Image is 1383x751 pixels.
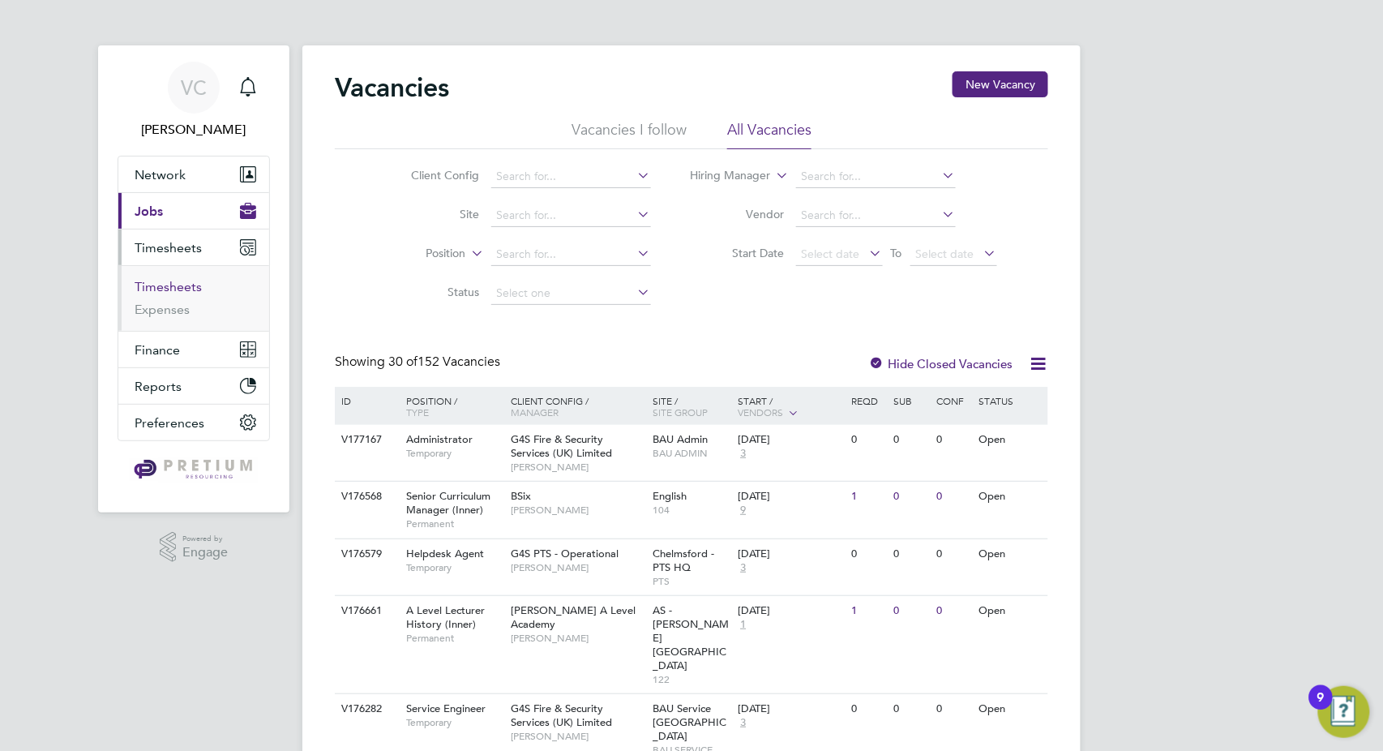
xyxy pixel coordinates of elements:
[975,539,1046,569] div: Open
[727,120,811,149] li: All Vacancies
[653,432,709,446] span: BAU Admin
[512,504,645,517] span: [PERSON_NAME]
[491,204,651,227] input: Search for...
[975,694,1046,724] div: Open
[796,165,956,188] input: Search for...
[160,532,229,563] a: Powered byEngage
[406,632,503,645] span: Permanent
[802,247,860,261] span: Select date
[653,673,730,686] span: 122
[337,425,394,455] div: V177167
[406,547,484,560] span: Helpdesk Agent
[932,694,974,724] div: 0
[678,168,771,184] label: Hiring Manager
[387,168,480,182] label: Client Config
[653,504,730,517] span: 104
[507,387,649,426] div: Client Config /
[335,354,503,371] div: Showing
[796,204,956,227] input: Search for...
[406,447,503,460] span: Temporary
[738,618,748,632] span: 1
[118,157,269,192] button: Network
[181,77,207,98] span: VC
[182,532,228,546] span: Powered by
[337,387,394,414] div: ID
[512,730,645,743] span: [PERSON_NAME]
[387,207,480,221] label: Site
[118,265,269,331] div: Timesheets
[130,457,257,483] img: pretium-logo-retina.png
[738,547,843,561] div: [DATE]
[890,425,932,455] div: 0
[653,575,730,588] span: PTS
[691,207,785,221] label: Vendor
[118,457,270,483] a: Go to home page
[118,332,269,367] button: Finance
[135,204,163,219] span: Jobs
[953,71,1048,97] button: New Vacancy
[388,354,417,370] span: 30 of
[932,387,974,414] div: Conf
[691,246,785,260] label: Start Date
[135,379,182,394] span: Reports
[738,561,748,575] span: 3
[932,425,974,455] div: 0
[653,547,715,574] span: Chelmsford - PTS HQ
[975,387,1046,414] div: Status
[335,71,449,104] h2: Vacancies
[890,482,932,512] div: 0
[118,405,269,440] button: Preferences
[932,482,974,512] div: 0
[337,694,394,724] div: V176282
[932,596,974,626] div: 0
[512,603,636,631] span: [PERSON_NAME] A Level Academy
[512,702,613,729] span: G4S Fire & Security Services (UK) Limited
[653,702,727,743] span: BAU Service [GEOGRAPHIC_DATA]
[135,342,180,358] span: Finance
[847,387,889,414] div: Reqd
[653,489,687,503] span: English
[135,240,202,255] span: Timesheets
[738,406,783,418] span: Vendors
[406,517,503,530] span: Permanent
[738,702,843,716] div: [DATE]
[373,246,466,262] label: Position
[512,632,645,645] span: [PERSON_NAME]
[653,406,709,418] span: Site Group
[406,561,503,574] span: Temporary
[406,432,473,446] span: Administrator
[135,302,190,317] a: Expenses
[572,120,687,149] li: Vacancies I follow
[394,387,507,426] div: Position /
[387,285,480,299] label: Status
[118,193,269,229] button: Jobs
[388,354,500,370] span: 152 Vacancies
[337,596,394,626] div: V176661
[491,282,651,305] input: Select one
[1318,686,1370,738] button: Open Resource Center, 9 new notifications
[491,165,651,188] input: Search for...
[512,547,619,560] span: G4S PTS - Operational
[975,482,1046,512] div: Open
[847,482,889,512] div: 1
[118,230,269,265] button: Timesheets
[868,356,1013,371] label: Hide Closed Vacancies
[916,247,974,261] span: Select date
[512,561,645,574] span: [PERSON_NAME]
[512,432,613,460] span: G4S Fire & Security Services (UK) Limited
[135,279,202,294] a: Timesheets
[135,167,186,182] span: Network
[890,387,932,414] div: Sub
[738,716,748,730] span: 3
[406,489,490,517] span: Senior Curriculum Manager (Inner)
[182,546,228,560] span: Engage
[135,415,204,431] span: Preferences
[847,539,889,569] div: 0
[890,694,932,724] div: 0
[98,45,289,513] nav: Main navigation
[406,702,486,715] span: Service Engineer
[118,120,270,139] span: Valentina Cerulli
[738,490,843,504] div: [DATE]
[653,603,730,672] span: AS - [PERSON_NAME][GEOGRAPHIC_DATA]
[491,243,651,266] input: Search for...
